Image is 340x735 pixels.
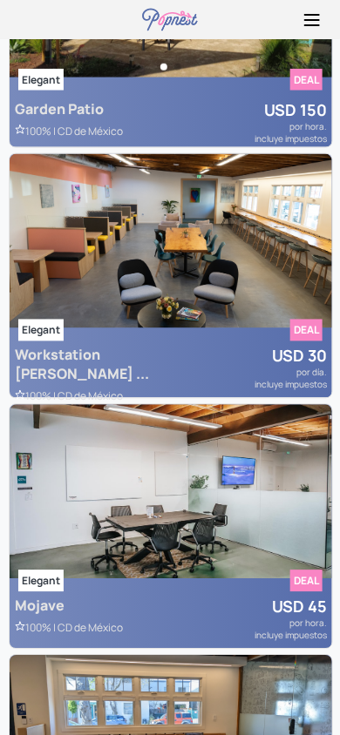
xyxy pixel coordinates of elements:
div: por día . [216,367,327,379]
div: Garden Patio [15,99,104,118]
div: por hora . [216,617,327,630]
div: Workstation [PERSON_NAME] ... [15,346,207,384]
div: por hora . [216,120,327,132]
strong: DEAL [294,323,319,338]
span: 100% | CD de México [25,124,123,138]
div: incluye impuestos [216,379,327,391]
div: incluye impuestos [216,630,327,642]
strong: USD 150 [264,99,327,120]
strong: DEAL [294,72,319,87]
strong: USD 45 [272,597,327,617]
span: 100% | CD de México [25,621,123,636]
div: incluye impuestos [216,132,327,145]
strong: Elegant [22,574,60,589]
img: Workstation West Berkeley [10,154,332,328]
span: 100% | CD de México [25,389,123,404]
strong: Elegant [22,323,60,338]
strong: Elegant [22,72,60,87]
div: Mojave [15,597,65,616]
strong: DEAL [294,574,319,589]
strong: USD 30 [272,346,327,367]
img: Workstation West Berkeley [10,405,332,579]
